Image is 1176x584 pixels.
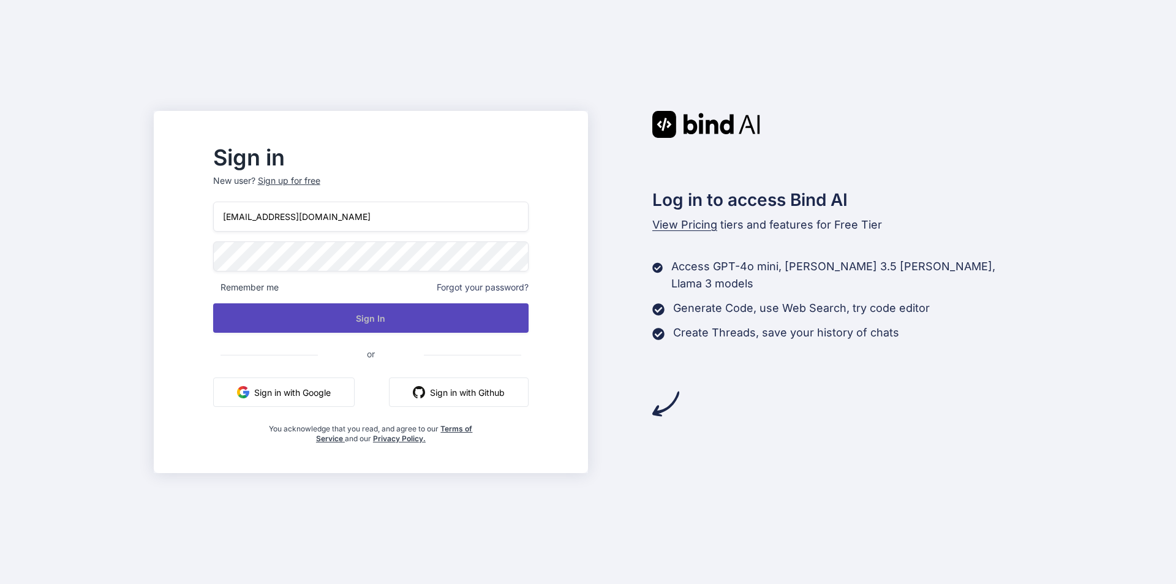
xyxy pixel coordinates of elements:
button: Sign In [213,303,529,333]
span: Forgot your password? [437,281,529,294]
img: arrow [652,390,679,417]
span: View Pricing [652,218,717,231]
p: Access GPT-4o mini, [PERSON_NAME] 3.5 [PERSON_NAME], Llama 3 models [671,258,1022,292]
p: Create Threads, save your history of chats [673,324,899,341]
button: Sign in with Github [389,377,529,407]
button: Sign in with Google [213,377,355,407]
p: Generate Code, use Web Search, try code editor [673,300,930,317]
img: google [237,386,249,398]
img: Bind AI logo [652,111,760,138]
img: github [413,386,425,398]
h2: Sign in [213,148,529,167]
input: Login or Email [213,202,529,232]
span: or [318,339,424,369]
p: tiers and features for Free Tier [652,216,1022,233]
p: New user? [213,175,529,202]
div: You acknowledge that you read, and agree to our and our [266,417,477,444]
h2: Log in to access Bind AI [652,187,1022,213]
span: Remember me [213,281,279,294]
a: Terms of Service [316,424,473,443]
div: Sign up for free [258,175,320,187]
a: Privacy Policy. [373,434,426,443]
